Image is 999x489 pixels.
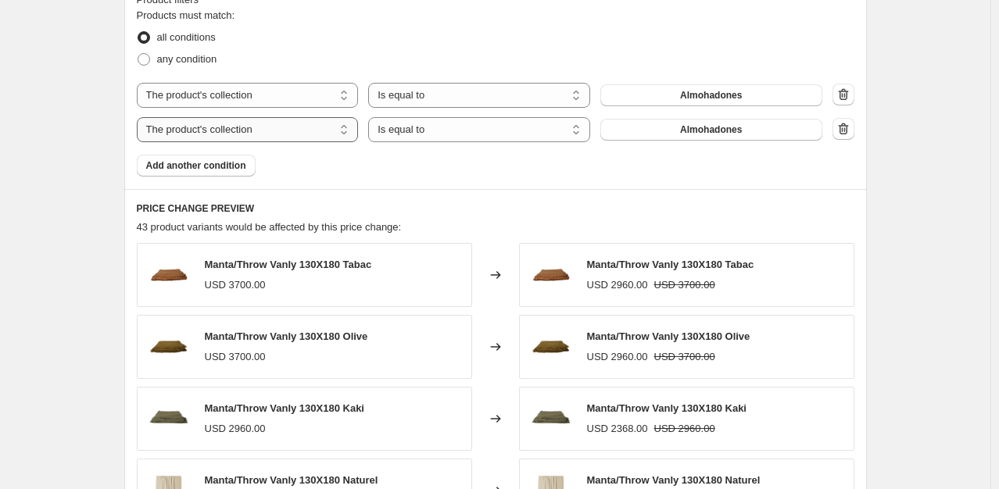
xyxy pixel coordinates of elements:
span: Manta/Throw Vanly 130X180 Olive [587,330,750,342]
button: Almohadones [600,84,822,106]
img: 5_4db7d9b8-8281-4051-9638-226902cfead2_80x.png [528,323,575,370]
strike: USD 2960.00 [654,421,715,437]
span: Manta/Throw Vanly 130X180 Naturel [587,474,761,486]
span: 43 product variants would be affected by this price change: [137,221,402,233]
span: Add another condition [146,159,246,172]
div: USD 2960.00 [205,421,266,437]
span: all conditions [157,31,216,43]
span: any condition [157,53,217,65]
span: Manta/Throw Vanly 130X180 Olive [205,330,368,342]
img: 5_4db7d9b8-8281-4051-9638-226902cfead2_80x.png [145,323,192,370]
img: 6_80x.png [528,252,575,298]
div: USD 3700.00 [205,349,266,365]
span: Almohadones [680,89,742,102]
div: USD 2960.00 [587,277,648,293]
div: USD 2368.00 [587,421,648,437]
img: 4_80x.png [145,395,192,442]
div: USD 3700.00 [205,277,266,293]
img: 6_80x.png [145,252,192,298]
button: Almohadones [600,119,822,141]
span: Manta/Throw Vanly 130X180 Tabac [587,259,754,270]
span: Manta/Throw Vanly 130X180 Tabac [205,259,372,270]
span: Products must match: [137,9,235,21]
span: Manta/Throw Vanly 130X180 Naturel [205,474,378,486]
span: Manta/Throw Vanly 130X180 Kaki [205,402,364,414]
button: Add another condition [137,155,256,177]
strike: USD 3700.00 [654,349,715,365]
strike: USD 3700.00 [654,277,715,293]
h6: PRICE CHANGE PREVIEW [137,202,854,215]
div: USD 2960.00 [587,349,648,365]
img: 4_80x.png [528,395,575,442]
span: Manta/Throw Vanly 130X180 Kaki [587,402,747,414]
span: Almohadones [680,123,742,136]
